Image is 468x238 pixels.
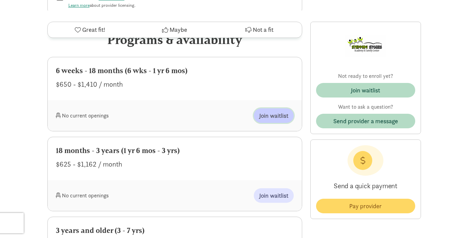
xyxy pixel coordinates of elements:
p: Send a quick payment [316,176,415,196]
span: Send provider a message [333,116,398,126]
div: 3 years and older (3 - 7 yrs) [56,225,294,236]
button: Great fit! [48,22,132,38]
p: Want to ask a question? [316,103,415,111]
div: Programs & availability [47,30,302,49]
img: Provider logo [345,27,386,64]
button: Join waitlist [254,108,294,123]
div: 6 weeks - 18 months (6 wks - 1 yr 6 mos) [56,65,294,76]
span: Maybe [170,25,187,35]
button: Not a fit [217,22,302,38]
div: No current openings [56,108,175,123]
div: No current openings [56,188,175,203]
div: $650 - $1,410 / month [56,79,294,90]
span: Not a fit [253,25,273,35]
button: Maybe [132,22,217,38]
button: Send provider a message [316,114,415,128]
p: Not ready to enroll yet? [316,72,415,80]
button: Join waitlist [254,188,294,203]
div: 18 months - 3 years (1 yr 6 mos - 3 yrs) [56,145,294,156]
a: Learn more [68,2,90,8]
span: Join waitlist [259,111,288,120]
span: Pay provider [349,201,382,211]
span: Great fit! [82,25,105,35]
div: $625 - $1,162 / month [56,159,294,170]
span: Join waitlist [259,191,288,200]
div: Join waitlist [351,86,380,95]
div: about provider licensing. [68,2,135,9]
button: Join waitlist [316,83,415,98]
